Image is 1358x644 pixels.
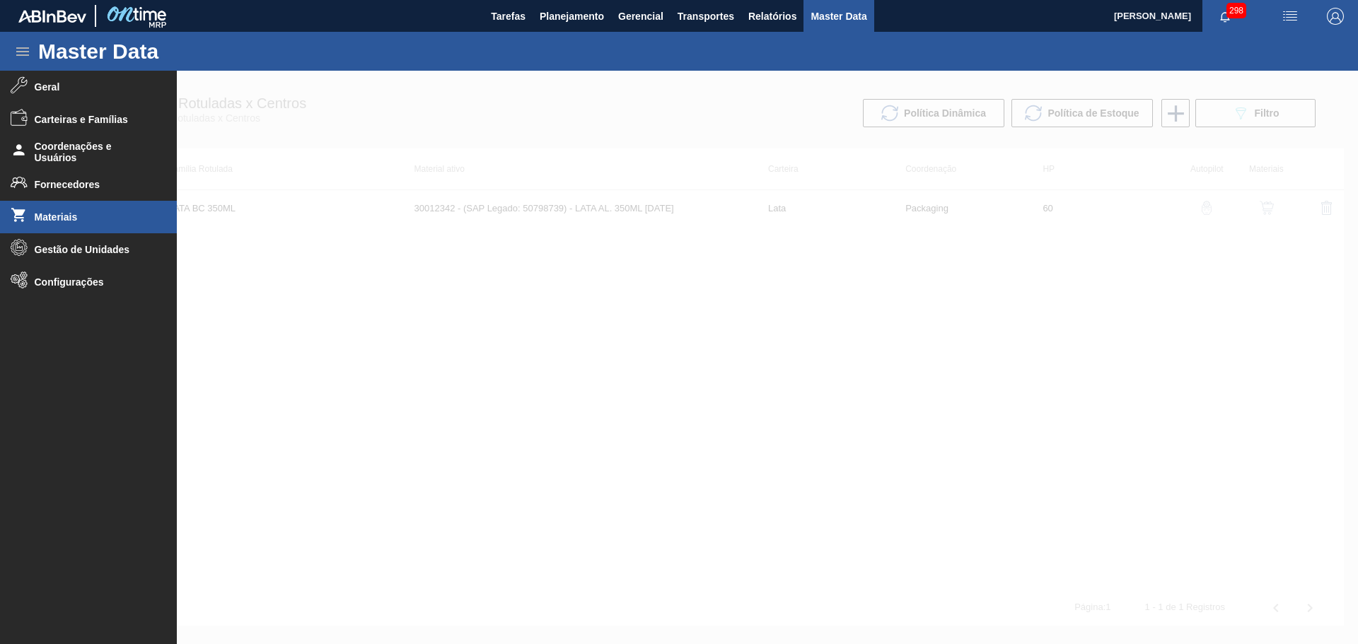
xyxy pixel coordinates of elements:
[35,114,151,125] span: Carteiras e Famílias
[35,81,151,93] span: Geral
[678,8,734,25] span: Transportes
[811,8,866,25] span: Master Data
[1327,8,1344,25] img: Logout
[618,8,663,25] span: Gerencial
[18,10,86,23] img: TNhmsLtSVTkK8tSr43FrP2fwEKptu5GPRR3wAAAABJRU5ErkJggg==
[491,8,526,25] span: Tarefas
[35,244,151,255] span: Gestão de Unidades
[748,8,796,25] span: Relatórios
[35,141,151,163] span: Coordenações e Usuários
[35,179,151,190] span: Fornecedores
[1282,8,1299,25] img: userActions
[1226,3,1246,18] span: 298
[35,211,151,223] span: Materiais
[35,276,151,288] span: Configurações
[540,8,604,25] span: Planejamento
[38,43,289,59] h1: Master Data
[1202,6,1248,26] button: Notificações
